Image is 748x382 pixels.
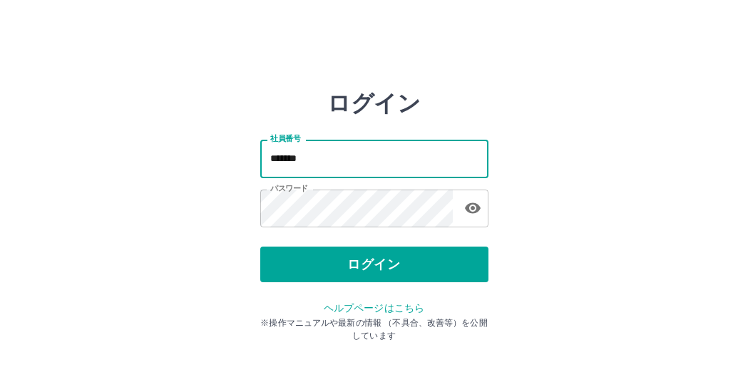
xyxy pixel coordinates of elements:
label: パスワード [270,183,308,194]
p: ※操作マニュアルや最新の情報 （不具合、改善等）を公開しています [260,316,488,342]
a: ヘルプページはこちら [324,302,424,314]
button: ログイン [260,247,488,282]
label: 社員番号 [270,133,300,144]
h2: ログイン [327,90,421,117]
